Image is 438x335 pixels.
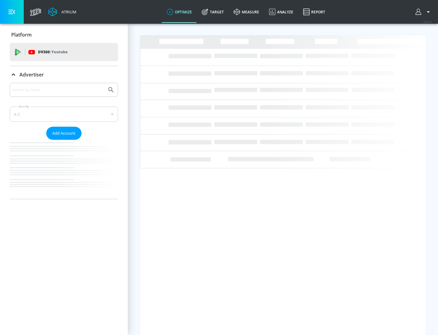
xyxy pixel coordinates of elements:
[10,83,118,199] div: Advertiser
[17,104,30,108] label: Sort By
[197,1,229,23] a: Target
[10,107,118,122] div: A-Z
[10,43,118,61] div: DV360: Youtube
[12,86,104,94] input: Search by name
[48,7,76,16] a: Atrium
[10,66,118,83] div: Advertiser
[10,140,118,199] nav: list of Advertiser
[229,1,264,23] a: measure
[11,31,32,38] p: Platform
[38,49,68,55] p: DV360:
[19,71,44,78] p: Advertiser
[298,1,330,23] a: Report
[46,127,82,140] button: Add Account
[52,130,75,137] span: Add Account
[51,49,68,55] p: Youtube
[59,9,76,15] div: Atrium
[10,26,118,43] div: Platform
[423,20,432,23] span: v 4.25.2
[264,1,298,23] a: Analyze
[162,1,197,23] a: optimize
